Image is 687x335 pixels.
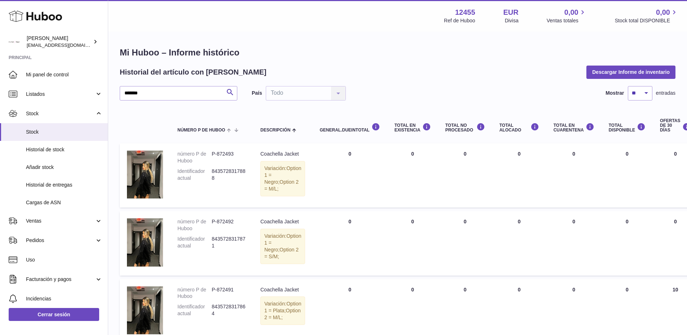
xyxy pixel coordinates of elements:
dd: P-872493 [212,151,246,164]
span: Facturación y pagos [26,276,95,283]
td: 0 [387,143,438,207]
label: País [252,90,262,97]
td: 0 [602,143,653,207]
strong: EUR [503,8,519,17]
div: Total NO PROCESADO [445,123,485,133]
div: Total ALOCADO [499,123,539,133]
span: Stock [26,110,95,117]
dt: Identificador actual [177,236,212,249]
dd: 8435728317871 [212,236,246,249]
a: 0,00 Stock total DISPONIBLE [615,8,678,24]
dt: número P de Huboo [177,286,212,300]
td: 0 [387,211,438,275]
div: Divisa [505,17,519,24]
span: Descripción [260,128,290,133]
span: Option 2 = M/L; [264,179,299,192]
dd: 8435728317864 [212,303,246,317]
span: Uso [26,256,102,263]
div: Coachella Jacket [260,286,305,293]
span: entradas [656,90,675,97]
dt: Identificador actual [177,303,212,317]
dd: P-872491 [212,286,246,300]
div: Coachella Jacket [260,218,305,225]
img: product image [127,151,163,198]
td: 0 [438,211,492,275]
span: 0 [572,219,575,224]
span: Cargas de ASN [26,199,102,206]
span: 0,00 [656,8,670,17]
span: Mi panel de control [26,71,102,78]
strong: 12455 [455,8,475,17]
div: Total DISPONIBLE [609,123,646,133]
td: 0 [438,143,492,207]
span: Stock total DISPONIBLE [615,17,678,24]
span: Ventas [26,218,95,224]
td: 0 [312,211,387,275]
a: 0,00 Ventas totales [547,8,587,24]
button: Descargar Informe de inventario [586,66,675,79]
div: [PERSON_NAME] [27,35,92,49]
div: general.dueInTotal [320,123,380,133]
dt: Identificador actual [177,168,212,182]
span: 0 [572,151,575,157]
dd: 8435728317888 [212,168,246,182]
dd: P-872492 [212,218,246,232]
span: 0,00 [564,8,578,17]
h1: Mi Huboo – Informe histórico [120,47,675,58]
td: 0 [492,211,546,275]
img: pedidos@glowrias.com [9,36,19,47]
span: Stock [26,129,102,135]
dt: número P de Huboo [177,151,212,164]
span: Option 1 = Negro; [264,233,301,253]
a: Cerrar sesión [9,308,99,321]
img: product image [127,286,163,334]
span: Option 1 = Negro; [264,165,301,185]
span: Listados [26,91,95,98]
div: Ref de Huboo [444,17,475,24]
span: Option 2 = S/M; [264,247,299,259]
span: Historial de stock [26,146,102,153]
span: número P de Huboo [177,128,225,133]
td: 0 [492,143,546,207]
div: Total en EXISTENCIA [395,123,431,133]
div: Variación: [260,161,305,196]
span: Historial de entregas [26,182,102,188]
span: Ventas totales [547,17,587,24]
div: Variación: [260,229,305,264]
td: 0 [312,143,387,207]
h2: Historial del artículo con [PERSON_NAME] [120,67,267,77]
dt: número P de Huboo [177,218,212,232]
span: 0 [572,287,575,292]
span: [EMAIL_ADDRESS][DOMAIN_NAME] [27,42,106,48]
div: Coachella Jacket [260,151,305,157]
div: Variación: [260,296,305,325]
span: Añadir stock [26,164,102,171]
td: 0 [602,211,653,275]
span: Pedidos [26,237,95,244]
label: Mostrar [605,90,624,97]
img: product image [127,218,163,266]
div: Total en CUARENTENA [554,123,594,133]
span: Incidencias [26,295,102,302]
